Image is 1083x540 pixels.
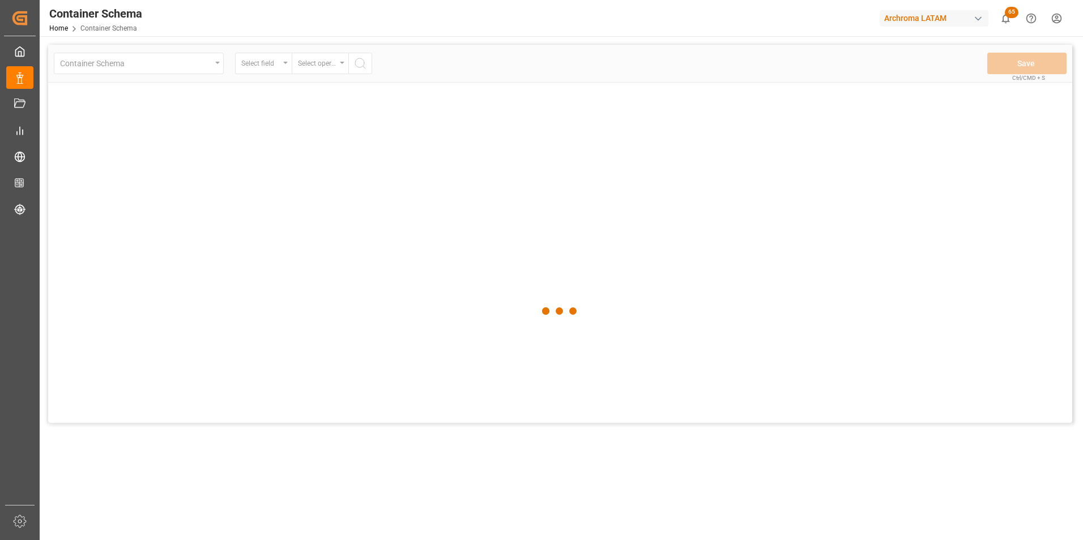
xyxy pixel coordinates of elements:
[1018,6,1044,31] button: Help Center
[1005,7,1018,18] span: 65
[880,10,988,27] div: Archroma LATAM
[49,24,68,32] a: Home
[49,5,142,22] div: Container Schema
[993,6,1018,31] button: show 65 new notifications
[880,7,993,29] button: Archroma LATAM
